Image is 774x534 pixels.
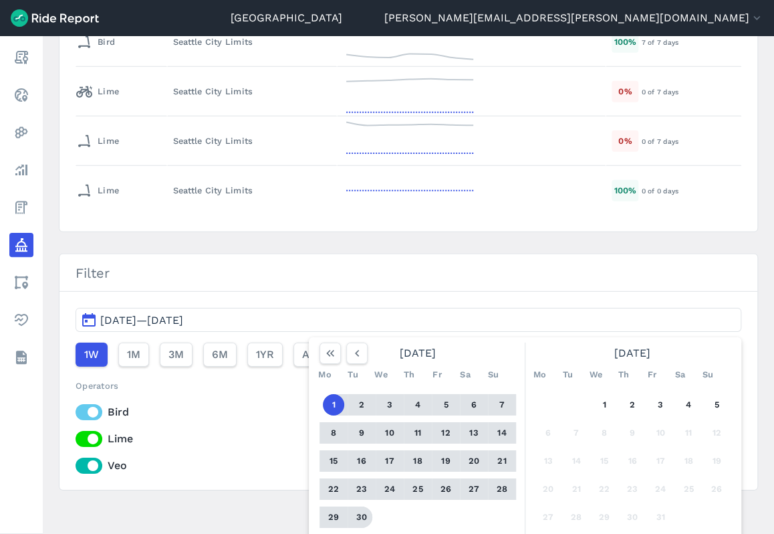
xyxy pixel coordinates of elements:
a: Policy [9,233,33,257]
div: 0 of 7 days [641,86,741,98]
div: Sa [455,364,476,385]
div: We [585,364,606,385]
div: Seattle City Limits [173,35,331,48]
div: 0 of 0 days [641,185,741,197]
div: Seattle City Limits [173,135,331,147]
button: 22 [594,478,615,500]
button: 19 [435,450,457,472]
button: 2 [351,394,372,416]
span: [DATE]—[DATE] [100,314,183,327]
button: 20 [537,478,559,500]
span: All Time [302,347,345,363]
button: 1 [594,394,615,416]
button: 4 [407,394,428,416]
a: Fees [9,195,33,219]
button: 7 [565,422,587,444]
div: Tu [342,364,364,385]
div: We [370,364,392,385]
button: 11 [407,422,428,444]
button: 15 [594,450,615,472]
button: 29 [594,507,615,528]
button: 5 [706,394,727,416]
a: Health [9,308,33,332]
div: 0 of 7 days [641,135,741,147]
div: Th [613,364,634,385]
div: Lime [76,81,119,102]
h3: Filter [59,254,757,292]
button: 24 [379,478,400,500]
button: 25 [407,478,428,500]
a: Areas [9,270,33,294]
div: Th [398,364,420,385]
button: 6 [463,394,485,416]
div: Sa [669,364,690,385]
button: 12 [706,422,727,444]
div: Tu [557,364,578,385]
button: 17 [379,450,400,472]
div: Su [697,364,719,385]
div: Mo [314,364,336,385]
a: Heatmaps [9,120,33,145]
button: 14 [565,450,587,472]
button: [DATE]—[DATE] [76,308,741,332]
button: 16 [351,450,372,472]
button: 6M [203,343,237,367]
button: 23 [351,478,372,500]
div: 100 % [612,180,638,201]
div: Seattle City Limits [173,184,331,197]
a: Report [9,46,33,70]
button: 14 [491,422,513,444]
div: Su [483,364,504,385]
button: 4 [678,394,699,416]
div: Bird [76,31,115,53]
div: Seattle City Limits [173,85,331,98]
button: 13 [537,450,559,472]
button: 9 [351,422,372,444]
button: 15 [323,450,344,472]
button: 27 [463,478,485,500]
a: Datasets [9,345,33,369]
label: Bird [76,404,741,420]
button: 20 [463,450,485,472]
span: 6M [212,347,228,363]
span: 3M [168,347,184,363]
button: 25 [678,478,699,500]
button: 12 [435,422,457,444]
button: 8 [594,422,615,444]
div: Mo [529,364,550,385]
button: 3M [160,343,192,367]
button: 30 [351,507,372,528]
button: 10 [650,422,671,444]
a: Realtime [9,83,33,107]
div: [DATE] [529,343,736,364]
button: All Time [293,343,354,367]
span: 1W [84,347,99,363]
button: 18 [678,450,699,472]
button: 31 [650,507,671,528]
div: 100 % [612,31,638,52]
button: 1 [323,394,344,416]
button: 29 [323,507,344,528]
button: 3 [379,394,400,416]
div: Fr [426,364,448,385]
button: 1M [118,343,149,367]
button: 28 [565,507,587,528]
span: Operators [76,381,118,391]
button: [PERSON_NAME][EMAIL_ADDRESS][PERSON_NAME][DOMAIN_NAME] [384,10,763,26]
span: 1YR [256,347,274,363]
button: 27 [537,507,559,528]
button: 7 [491,394,513,416]
button: 3 [650,394,671,416]
div: Lime [76,180,119,201]
button: 26 [706,478,727,500]
img: Ride Report [11,9,99,27]
button: 6 [537,422,559,444]
button: 21 [565,478,587,500]
button: 23 [622,478,643,500]
button: 30 [622,507,643,528]
button: 24 [650,478,671,500]
div: [DATE] [314,343,521,364]
button: 11 [678,422,699,444]
div: 0 % [612,81,638,102]
label: Veo [76,458,741,474]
